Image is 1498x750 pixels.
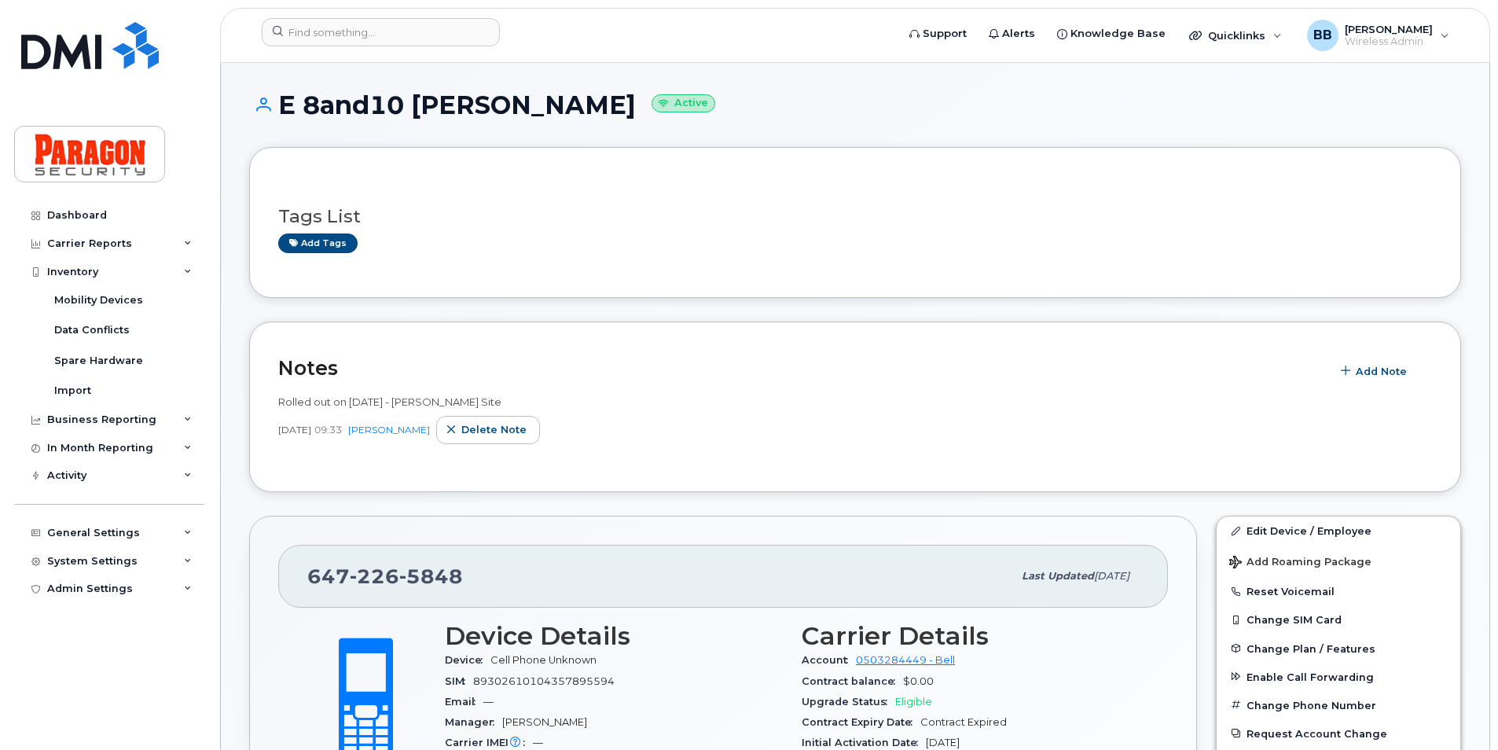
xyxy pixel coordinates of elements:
[1217,691,1460,719] button: Change Phone Number
[445,696,483,708] span: Email
[348,424,430,436] a: [PERSON_NAME]
[1246,642,1375,654] span: Change Plan / Features
[1022,570,1094,582] span: Last updated
[1246,671,1374,682] span: Enable Call Forwarding
[436,416,540,444] button: Delete note
[278,423,311,436] span: [DATE]
[445,622,783,650] h3: Device Details
[895,696,932,708] span: Eligible
[1217,577,1460,605] button: Reset Voicemail
[926,737,960,748] span: [DATE]
[802,696,895,708] span: Upgrade Status
[1217,634,1460,663] button: Change Plan / Features
[249,91,1461,119] h1: E 8and10 [PERSON_NAME]
[533,737,543,748] span: —
[350,564,399,588] span: 226
[445,716,502,728] span: Manager
[278,207,1432,226] h3: Tags List
[1217,517,1460,545] a: Edit Device / Employee
[1217,605,1460,634] button: Change SIM Card
[502,716,587,728] span: [PERSON_NAME]
[1356,364,1407,379] span: Add Note
[903,675,934,687] span: $0.00
[445,737,533,748] span: Carrier IMEI
[1331,357,1420,385] button: Add Note
[445,675,473,687] span: SIM
[1217,545,1460,577] button: Add Roaming Package
[278,395,501,408] span: Rolled out on [DATE] - [PERSON_NAME] Site
[314,423,342,436] span: 09:33
[1094,570,1129,582] span: [DATE]
[802,716,920,728] span: Contract Expiry Date
[802,622,1140,650] h3: Carrier Details
[1217,719,1460,748] button: Request Account Change
[1229,556,1371,571] span: Add Roaming Package
[1217,663,1460,691] button: Enable Call Forwarding
[461,422,527,437] span: Delete note
[278,356,1323,380] h2: Notes
[483,696,494,708] span: —
[652,94,715,112] small: Active
[399,564,463,588] span: 5848
[856,654,955,666] a: 0503284449 - Bell
[802,737,926,748] span: Initial Activation Date
[307,564,463,588] span: 647
[490,654,597,666] span: Cell Phone Unknown
[278,233,358,253] a: Add tags
[473,675,615,687] span: 89302610104357895594
[802,675,903,687] span: Contract balance
[445,654,490,666] span: Device
[920,716,1007,728] span: Contract Expired
[802,654,856,666] span: Account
